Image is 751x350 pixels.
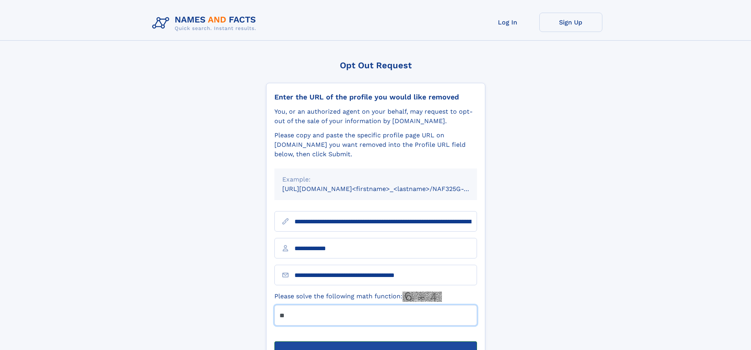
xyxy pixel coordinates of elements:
[149,13,263,34] img: Logo Names and Facts
[266,60,485,70] div: Opt Out Request
[274,292,442,302] label: Please solve the following math function:
[274,131,477,159] div: Please copy and paste the specific profile page URL on [DOMAIN_NAME] you want removed into the Pr...
[476,13,539,32] a: Log In
[274,107,477,126] div: You, or an authorized agent on your behalf, may request to opt-out of the sale of your informatio...
[282,185,492,193] small: [URL][DOMAIN_NAME]<firstname>_<lastname>/NAF325G-xxxxxxxx
[282,175,469,184] div: Example:
[539,13,602,32] a: Sign Up
[274,93,477,101] div: Enter the URL of the profile you would like removed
